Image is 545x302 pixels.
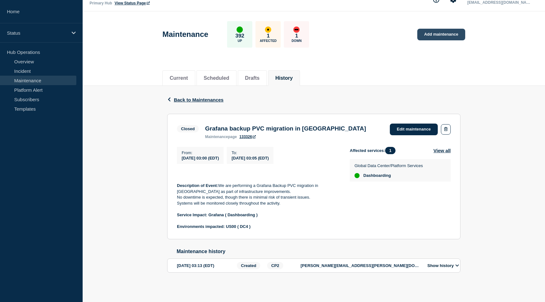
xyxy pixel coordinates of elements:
p: We are performing a Grafana Backup PVC migration in [GEOGRAPHIC_DATA] as part of infrastructure i... [177,183,340,195]
p: Down [292,39,302,43]
p: Status [7,30,67,36]
div: up [237,26,243,33]
span: [DATE] 03:05 (EDT) [231,156,269,160]
a: Add maintenance [417,29,465,40]
a: View Status Page [114,1,149,5]
p: [EMAIL_ADDRESS][DOMAIN_NAME] [466,0,532,5]
div: up [355,173,360,178]
p: From : [182,150,219,155]
p: 392 [235,33,244,39]
span: CP2 [267,262,283,269]
p: Systems will be monitored closely throughout the activity. [177,200,340,206]
p: page [205,135,237,139]
p: To : [231,150,269,155]
button: View all [433,147,451,154]
span: Dashboarding [363,173,391,178]
strong: Environments impacted: US00 ( DC4 ) [177,224,250,229]
h1: Maintenance [162,30,208,39]
div: [DATE] 03:13 (EDT) [177,262,235,269]
span: maintenance [205,135,228,139]
p: Global Data Center/Platform Services [355,163,423,168]
p: [PERSON_NAME][EMAIL_ADDRESS][PERSON_NAME][DOMAIN_NAME] [301,263,420,268]
span: Affected services: [350,147,399,154]
h2: Maintenance history [177,249,460,254]
h3: Grafana backup PVC migration in [GEOGRAPHIC_DATA] [205,125,366,132]
button: Back to Maintenances [167,97,224,102]
button: Scheduled [204,75,229,81]
p: Affected [260,39,277,43]
a: 133326 [239,135,256,139]
button: History [275,75,293,81]
p: Up [237,39,242,43]
p: No downtime is expected, though there is minimal risk of transient issues. [177,195,340,200]
button: Show history [425,263,461,268]
div: affected [265,26,271,33]
span: [DATE] 03:00 (EDT) [182,156,219,160]
p: Primary Hub [90,1,112,5]
span: Back to Maintenances [174,97,224,102]
button: Drafts [245,75,260,81]
strong: Description of Event: [177,183,218,188]
button: Current [170,75,188,81]
span: Closed [177,125,199,132]
span: 1 [385,147,396,154]
span: Created [237,262,260,269]
div: down [293,26,300,33]
a: Edit maintenance [390,124,438,135]
p: 1 [295,33,298,39]
strong: Service Impact: Grafana ( Dashboarding ) [177,212,258,217]
p: 1 [267,33,270,39]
